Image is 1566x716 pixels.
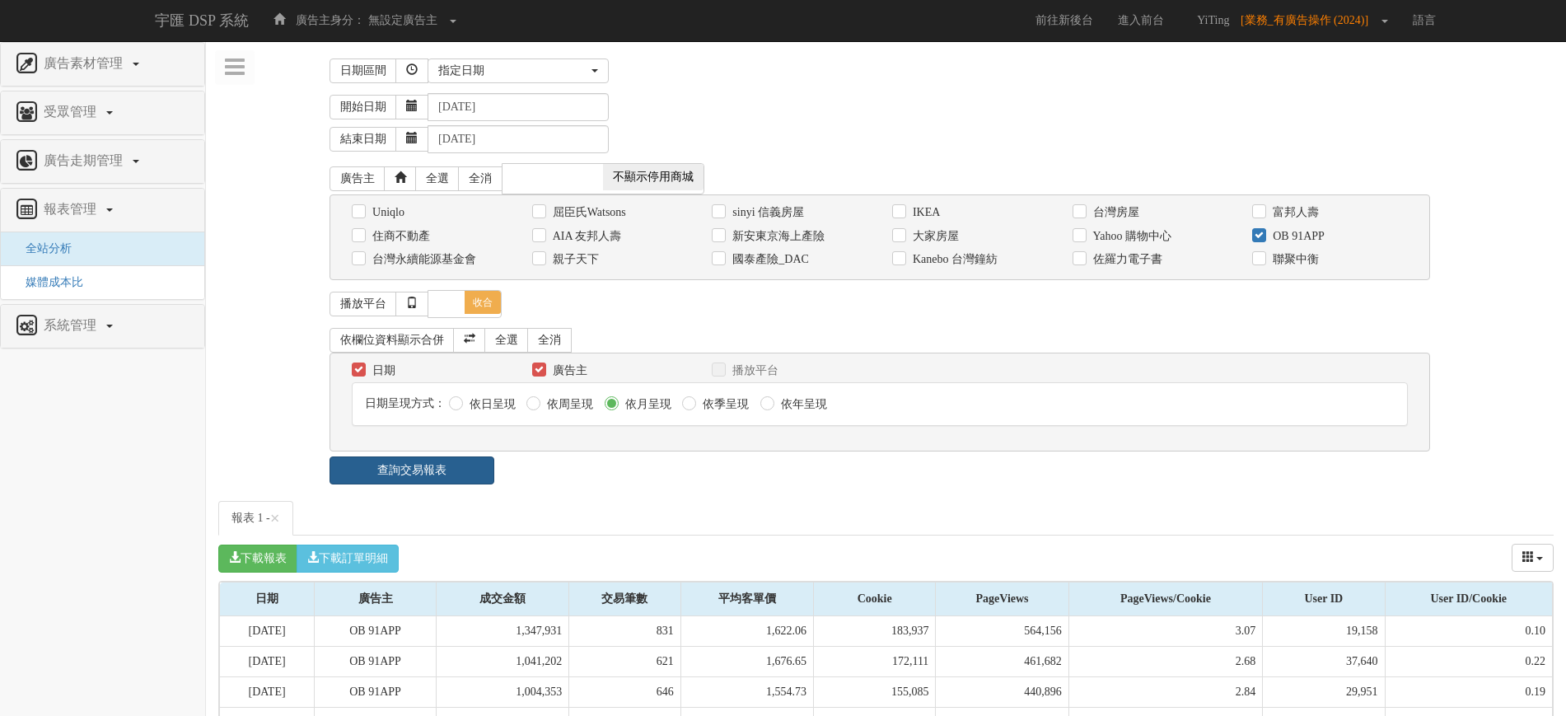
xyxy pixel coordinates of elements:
[315,647,437,677] td: OB 91APP
[296,14,365,26] span: 廣告主身分：
[220,616,315,647] td: [DATE]
[13,100,192,126] a: 受眾管理
[40,153,131,167] span: 廣告走期管理
[1068,616,1262,647] td: 3.07
[1089,204,1139,221] label: 台灣房屋
[814,677,936,708] td: 155,085
[527,328,572,353] a: 全消
[436,647,568,677] td: 1,041,202
[549,251,599,268] label: 親子天下
[569,647,680,677] td: 621
[1189,14,1237,26] span: YiTing
[218,501,293,536] a: 報表 1 -
[220,647,315,677] td: [DATE]
[13,313,192,339] a: 系統管理
[728,204,804,221] label: sinyi 信義房屋
[13,276,83,288] a: 媒體成本比
[1089,228,1171,245] label: Yahoo 購物中心
[681,583,813,615] div: 平均客單價
[549,228,622,245] label: AIA 友邦人壽
[297,545,399,573] button: 下載訂單明細
[13,197,192,223] a: 報表管理
[13,242,72,255] a: 全站分析
[909,228,959,245] label: 大家房屋
[270,510,280,527] button: Close
[1263,677,1385,708] td: 29,951
[777,396,827,413] label: 依年呈現
[368,251,476,268] label: 台灣永續能源基金會
[680,647,813,677] td: 1,676.65
[680,616,813,647] td: 1,622.06
[13,51,192,77] a: 廣告素材管理
[220,677,315,708] td: [DATE]
[13,148,192,175] a: 廣告走期管理
[1512,544,1554,572] div: Columns
[603,164,704,190] span: 不顯示停用商城
[40,202,105,216] span: 報表管理
[814,647,936,677] td: 172,111
[569,583,680,615] div: 交易筆數
[549,363,587,379] label: 廣告主
[270,508,280,528] span: ×
[936,616,1068,647] td: 564,156
[1385,647,1552,677] td: 0.22
[368,363,395,379] label: 日期
[909,204,940,221] label: IKEA
[465,291,501,314] span: 收合
[1241,14,1377,26] span: [業務_有廣告操作 (2024)]
[936,583,1068,615] div: PageViews
[220,583,314,615] div: 日期
[458,166,503,191] a: 全消
[1263,616,1385,647] td: 19,158
[1263,583,1384,615] div: User ID
[437,583,568,615] div: 成交金額
[909,251,998,268] label: Kanebo 台灣鐘紡
[465,396,516,413] label: 依日呈現
[40,56,131,70] span: 廣告素材管理
[728,228,825,245] label: 新安東京海上產險
[315,677,437,708] td: OB 91APP
[436,677,568,708] td: 1,004,353
[1069,583,1262,615] div: PageViews/Cookie
[1269,228,1325,245] label: OB 91APP
[728,363,778,379] label: 播放平台
[368,204,404,221] label: Uniqlo
[315,616,437,647] td: OB 91APP
[436,616,568,647] td: 1,347,931
[814,616,936,647] td: 183,937
[543,396,593,413] label: 依周呈現
[1385,616,1552,647] td: 0.10
[569,616,680,647] td: 831
[428,58,609,83] button: 指定日期
[40,318,105,332] span: 系統管理
[680,677,813,708] td: 1,554.73
[1068,647,1262,677] td: 2.68
[368,14,437,26] span: 無設定廣告主
[699,396,749,413] label: 依季呈現
[1269,204,1319,221] label: 富邦人壽
[365,397,446,409] span: 日期呈現方式：
[438,63,588,79] div: 指定日期
[1512,544,1554,572] button: columns
[936,647,1068,677] td: 461,682
[368,228,430,245] label: 住商不動產
[1269,251,1319,268] label: 聯聚中衡
[315,583,436,615] div: 廣告主
[484,328,529,353] a: 全選
[569,677,680,708] td: 646
[1385,677,1552,708] td: 0.19
[936,677,1068,708] td: 440,896
[330,456,494,484] a: 查詢交易報表
[218,545,297,573] button: 下載報表
[40,105,105,119] span: 受眾管理
[1263,647,1385,677] td: 37,640
[1089,251,1162,268] label: 佐羅力電子書
[621,396,671,413] label: 依月呈現
[728,251,809,268] label: 國泰產險_DAC
[415,166,460,191] a: 全選
[549,204,626,221] label: 屈臣氏Watsons
[1068,677,1262,708] td: 2.84
[1386,583,1552,615] div: User ID/Cookie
